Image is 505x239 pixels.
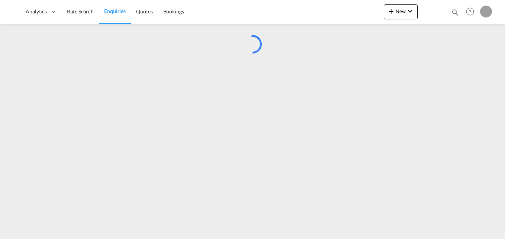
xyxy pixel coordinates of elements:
[67,8,94,15] span: Rate Search
[387,7,396,16] md-icon: icon-plus 400-fg
[406,7,415,16] md-icon: icon-chevron-down
[104,8,126,14] span: Enquiries
[163,8,184,15] span: Bookings
[451,8,459,19] div: icon-magnify
[464,5,476,18] span: Help
[464,5,480,19] div: Help
[136,8,152,15] span: Quotes
[451,8,459,16] md-icon: icon-magnify
[26,8,47,15] span: Analytics
[384,4,418,19] button: icon-plus 400-fgNewicon-chevron-down
[387,8,415,14] span: New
